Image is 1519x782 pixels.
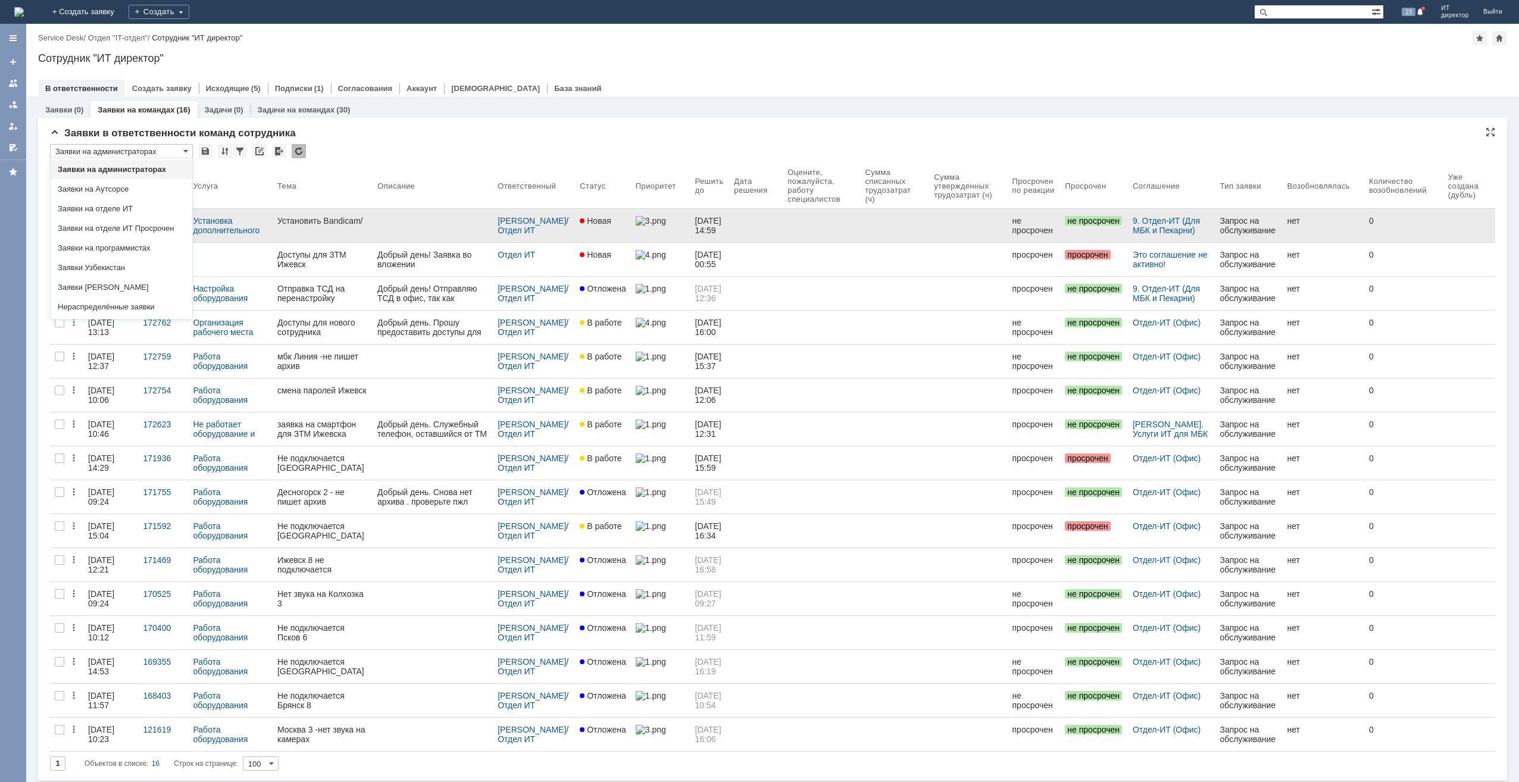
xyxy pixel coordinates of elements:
[1287,284,1359,293] div: нет
[143,453,183,463] div: 171936
[83,412,138,446] a: [DATE] 10:46
[1215,345,1283,378] a: Запрос на обслуживание
[1128,163,1215,209] th: Соглашение
[83,480,138,514] a: [DATE] 09:24
[88,420,117,439] div: [DATE] 10:46
[1012,352,1056,371] div: не просрочен
[252,144,267,158] div: Скопировать ссылку на список
[1065,453,1110,463] span: просрочен
[636,386,665,395] img: 1.png
[1364,379,1443,412] a: 0
[138,379,188,412] a: 172754
[690,311,730,344] a: [DATE] 16:00
[695,453,724,473] span: [DATE] 15:59
[193,487,254,535] a: Работа оборудования видеоконтроля (для отдела качества)
[198,144,212,158] div: Сохранить вид
[636,420,665,429] img: 1.png
[1369,386,1439,395] div: 0
[1012,521,1056,531] div: просрочен
[1060,345,1128,378] a: не просрочен
[1283,379,1364,412] a: нет
[1133,182,1180,190] div: Соглашение
[338,84,393,93] a: Согласования
[45,105,72,114] a: Заявки
[277,453,368,473] div: Не подключается [GEOGRAPHIC_DATA] 7
[138,345,188,378] a: 172759
[575,345,631,378] a: В работе
[1369,487,1439,497] div: 0
[1065,420,1122,429] span: не просрочен
[580,453,621,463] span: В работе
[631,480,690,514] a: 1.png
[143,352,183,361] div: 172759
[575,243,631,276] a: Новая
[1369,453,1439,463] div: 0
[138,514,188,548] a: 171592
[1008,480,1061,514] a: просрочен
[218,144,232,158] div: Сортировка...
[690,209,730,242] a: [DATE] 14:59
[860,163,929,209] th: Сумма списанных трудозатрат (ч)
[1441,5,1469,12] span: ИТ
[143,521,183,531] div: 171592
[498,429,535,439] a: Отдел ИТ
[1060,379,1128,412] a: не просрочен
[277,521,368,540] div: Не подключается [GEOGRAPHIC_DATA] 12
[498,497,535,506] a: Отдел ИТ
[1008,277,1061,310] a: просрочен
[88,521,117,540] div: [DATE] 15:04
[193,182,218,190] div: Услуга
[690,446,730,480] a: [DATE] 15:59
[1287,453,1359,463] div: нет
[1369,420,1439,429] div: 0
[690,480,730,514] a: [DATE] 15:49
[695,250,724,269] span: [DATE] 00:55
[1008,514,1061,548] a: просрочен
[273,480,373,514] a: Десногорск 2 - не пишет архив
[1133,487,1201,497] a: Отдел-ИТ (Офис)
[1287,250,1359,259] div: нет
[1012,420,1056,429] div: просрочен
[258,105,335,114] a: Задачи на командах
[498,361,535,371] a: Отдел ИТ
[783,163,860,209] th: Oцените, пожалуйста, работу специалистов
[273,446,373,480] a: Не подключается [GEOGRAPHIC_DATA] 7
[1283,163,1364,209] th: Возобновлялась
[498,327,535,337] a: Отдел ИТ
[143,386,183,395] div: 172754
[580,250,611,259] span: Новая
[1060,209,1128,242] a: не просрочен
[1220,250,1278,269] div: Запрос на обслуживание
[273,209,373,242] a: Установить Bandicam/
[498,318,566,327] a: [PERSON_NAME]
[1008,412,1061,446] a: просрочен
[734,177,768,195] div: Дата решения
[580,284,626,293] span: Отложена
[4,95,23,114] a: Заявки в моей ответственности
[636,352,665,361] img: 1.png
[1065,318,1122,327] span: не просрочен
[1220,182,1261,190] div: Тип заявки
[1060,243,1128,276] a: просрочен
[4,117,23,136] a: Мои заявки
[83,446,138,480] a: [DATE] 14:29
[695,487,724,506] span: [DATE] 15:49
[498,250,535,259] a: Отдел ИТ
[1473,31,1487,45] div: Добавить в избранное
[580,182,605,190] div: Статус
[1060,412,1128,446] a: не просрочен
[1220,352,1278,371] div: Запрос на обслуживание
[272,144,286,158] div: Экспорт списка
[273,514,373,548] a: Не подключается [GEOGRAPHIC_DATA] 12
[690,277,730,310] a: [DATE] 12:36
[631,209,690,242] a: 3.png
[1133,386,1201,395] a: Отдел-ИТ (Офис)
[1133,250,1209,269] a: Это соглашение не активно!
[1287,420,1359,429] div: нет
[865,168,915,204] div: Сумма списанных трудозатрат (ч)
[98,105,174,114] a: Заявки на командах
[1060,514,1128,548] a: просрочен
[498,182,556,190] div: Ответственный
[636,521,665,531] img: 1.png
[498,216,566,226] a: [PERSON_NAME]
